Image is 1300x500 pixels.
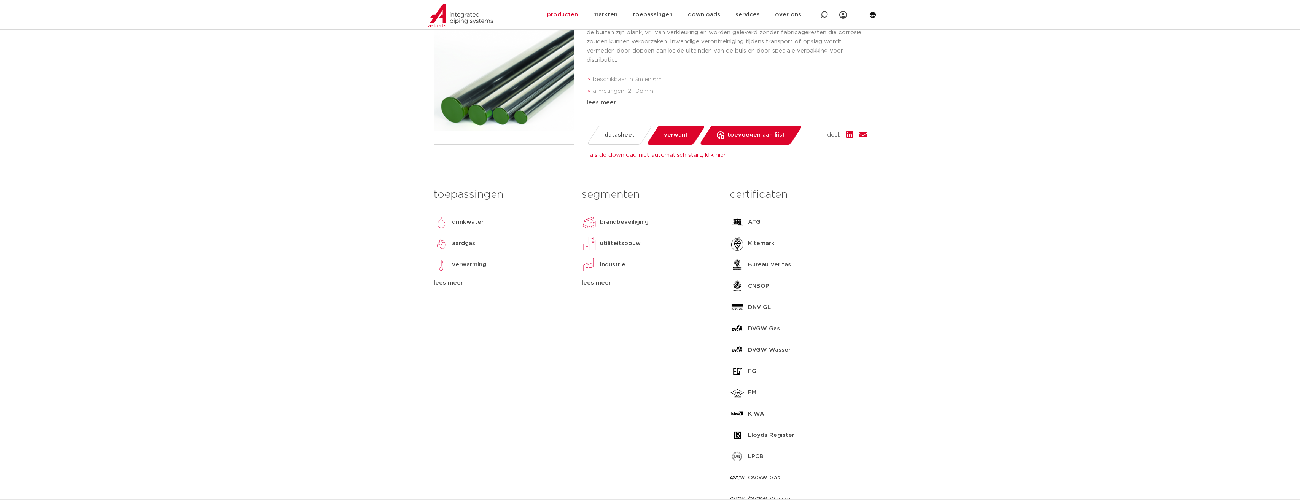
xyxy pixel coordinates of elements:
img: industrie [582,257,597,272]
p: FG [748,367,756,376]
a: als de download niet automatisch start, klik hier [590,152,726,158]
img: verwarming [434,257,449,272]
img: drinkwater [434,215,449,230]
img: brandbeveiliging [582,215,597,230]
img: utiliteitsbouw [582,236,597,251]
img: DVGW Gas [730,321,745,336]
p: KIWA [748,409,764,419]
div: lees meer [587,98,867,107]
img: Lloyds Register [730,428,745,443]
li: beschikbaar in 3m en 6m [593,73,867,86]
p: ATG [748,218,761,227]
p: DVGW Gas [748,324,780,333]
p: industrie [600,260,625,269]
div: lees meer [582,279,718,288]
p: DVGW Wasser [748,346,791,355]
h3: toepassingen [434,187,570,202]
span: verwant [664,129,688,141]
img: FG [730,364,745,379]
img: Kitemark [730,236,745,251]
p: FM [748,388,756,397]
p: verwarming [452,260,486,269]
span: deel: [827,131,840,140]
p: ÖVGW Gas [748,473,780,482]
p: brandbeveiliging [600,218,649,227]
img: Bureau Veritas [730,257,745,272]
img: CNBOP [730,279,745,294]
img: ATG [730,215,745,230]
img: FM [730,385,745,400]
div: lees meer [434,279,570,288]
li: afmetingen 12-108mm [593,85,867,97]
p: CNBOP [748,282,769,291]
span: datasheet [605,129,635,141]
img: DVGW Wasser [730,342,745,358]
img: ÖVGW Gas [730,470,745,486]
p: drinkwater [452,218,484,227]
img: DNV-GL [730,300,745,315]
p: Kitemark [748,239,775,248]
h3: segmenten [582,187,718,202]
h3: certificaten [730,187,866,202]
p: utiliteitsbouw [600,239,641,248]
img: KIWA [730,406,745,422]
p: aardgas [452,239,475,248]
p: Bureau Veritas [748,260,791,269]
a: verwant [646,126,705,145]
p: Lloyds Register [748,431,794,440]
img: LPCB [730,449,745,464]
img: aardgas [434,236,449,251]
img: Product Image for VSH SudoXPress RVS buis 1.4401 (AISI316) [434,4,574,144]
p: VSH SudoXPress RVS 1.4401 tubes zijn dunwandige precisiebuizen. De buiten- en binnenwand van de b... [587,19,867,65]
p: DNV-GL [748,303,771,312]
span: toevoegen aan lijst [727,129,785,141]
p: LPCB [748,452,764,461]
a: datasheet [586,126,652,145]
